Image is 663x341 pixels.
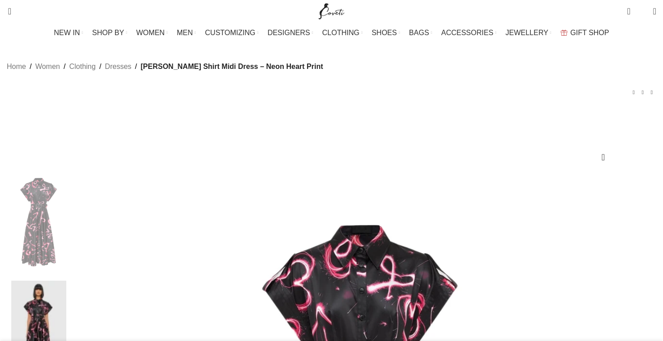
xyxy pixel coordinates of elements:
a: CUSTOMIZING [205,24,259,42]
a: Next product [647,88,656,97]
span: SHOP BY [92,28,124,37]
span: DESIGNERS [267,28,310,37]
a: Home [7,61,26,73]
span: NEW IN [54,28,80,37]
span: 0 [639,9,646,16]
a: Site logo [317,7,347,14]
a: CLOTHING [322,24,363,42]
span: JEWELLERY [506,28,548,37]
a: WOMEN [136,24,168,42]
span: CLOTHING [322,28,359,37]
span: SHOES [372,28,397,37]
nav: Breadcrumb [7,61,323,73]
div: My Wishlist [637,2,646,20]
a: Search [2,2,11,20]
div: Main navigation [2,24,661,42]
a: DESIGNERS [267,24,313,42]
a: ACCESSORIES [441,24,497,42]
a: NEW IN [54,24,83,42]
img: Anita Pocket Shirt Midi Dress - Neon Heart Print [11,167,66,276]
span: WOMEN [136,28,165,37]
a: GIFT SHOP [561,24,609,42]
span: MEN [177,28,193,37]
a: JEWELLERY [506,24,552,42]
a: 0 [622,2,635,20]
a: Clothing [69,61,96,73]
span: CUSTOMIZING [205,28,256,37]
a: Women [35,61,60,73]
img: GiftBag [561,30,567,36]
span: [PERSON_NAME] Shirt Midi Dress – Neon Heart Print [141,61,323,73]
a: SHOP BY [92,24,127,42]
a: BAGS [409,24,432,42]
span: BAGS [409,28,429,37]
a: SHOES [372,24,400,42]
a: Dresses [105,61,132,73]
a: Previous product [629,88,638,97]
span: GIFT SHOP [571,28,609,37]
span: 0 [628,5,635,11]
a: MEN [177,24,196,42]
span: ACCESSORIES [441,28,493,37]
